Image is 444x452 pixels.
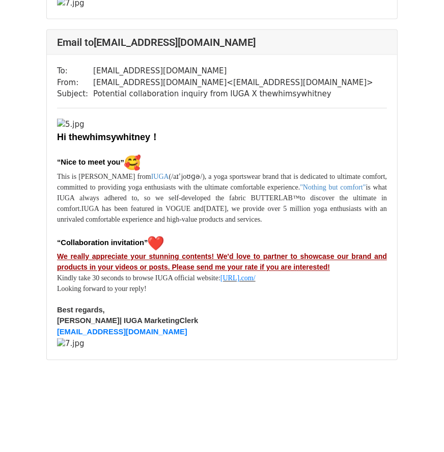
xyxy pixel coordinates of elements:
[144,239,164,247] span: ”
[57,158,61,167] span: “
[93,65,373,77] td: [EMAIL_ADDRESS][DOMAIN_NAME]
[121,158,141,167] span: ”
[57,36,387,48] h4: Email to [EMAIL_ADDRESS][DOMAIN_NAME]
[57,253,224,261] u: We really appreciate your stunning contents! W
[150,132,159,142] font: ！
[61,158,120,167] span: Nice to meet you
[57,205,387,223] span: [DATE], we provide over 5 million yoga enthusiasts with an unrivaled comfortable experience and h...
[57,338,85,350] img: 7.jpg
[57,285,147,293] font: Looking forward to your reply!
[57,183,387,202] span: is what IUGA always adhered to, so we self-developed the fabric BUTTERLAB™
[93,77,373,89] td: [EMAIL_ADDRESS][DOMAIN_NAME] < [EMAIL_ADDRESS][DOMAIN_NAME] >
[151,173,169,180] font: IUGA
[303,183,366,191] font: Nothing but comfort"
[81,205,204,212] span: IUGA has been featured in VOGUE and
[57,306,105,314] span: Best regards,
[393,403,444,452] iframe: Chat Widget
[57,77,93,89] td: From:
[57,328,187,336] a: [EMAIL_ADDRESS][DOMAIN_NAME]
[120,317,180,325] span: | IUGA Marketing
[124,155,141,171] img: 🥰
[205,173,383,180] span: , a yoga sportswear brand that is dedicated to ultimate comfor
[57,275,220,282] span: Kindly take 30 seconds to browse IUGA official website:
[57,88,93,100] td: Subject:
[57,119,85,130] img: 5.jpg
[260,216,262,223] span: .
[57,132,150,142] font: Hi thewhimsywhitney
[220,275,256,282] a: [URL].com/
[57,65,93,77] td: To:
[61,239,144,247] span: Collaboration invitation
[300,183,303,191] font: "
[57,239,61,247] span: “
[57,317,120,325] span: [PERSON_NAME]
[93,88,373,100] td: Potential collaboration inquiry from IUGA X thewhimsywhitney
[393,403,444,452] div: 聊天小组件
[57,173,205,180] span: This is [PERSON_NAME] from (/aɪˈjoʊɡə/)
[180,317,199,325] span: Clerk
[148,235,164,252] img: ❤️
